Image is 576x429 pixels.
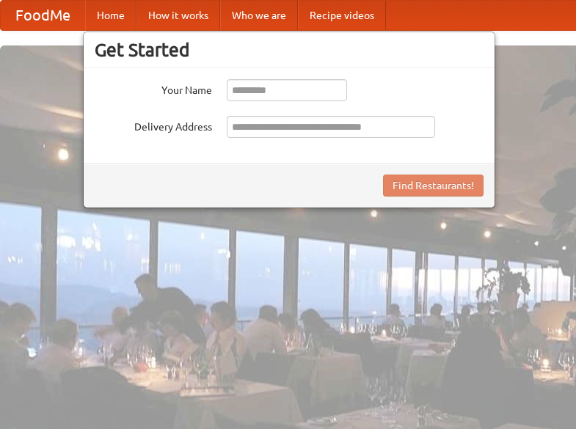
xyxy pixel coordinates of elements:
[220,1,298,30] a: Who we are
[136,1,220,30] a: How it works
[383,175,484,197] button: Find Restaurants!
[1,1,85,30] a: FoodMe
[95,39,484,61] h3: Get Started
[95,116,212,134] label: Delivery Address
[95,79,212,98] label: Your Name
[85,1,136,30] a: Home
[298,1,386,30] a: Recipe videos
